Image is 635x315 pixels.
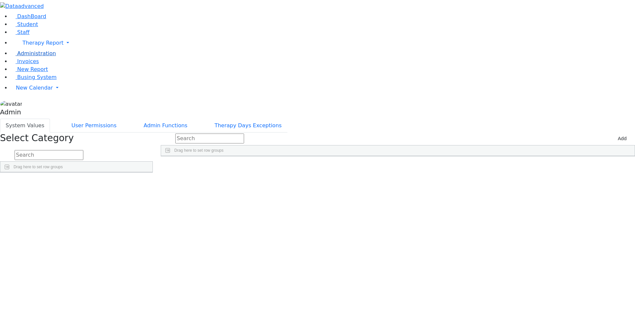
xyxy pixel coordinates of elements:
a: Therapy Report [11,36,635,50]
input: Search [175,134,244,143]
span: Busing System [17,74,57,80]
span: Drag here to set row groups [174,148,224,153]
button: Add [615,134,630,144]
span: Drag here to set row groups [14,165,63,169]
span: Administration [17,50,56,57]
span: New Report [17,66,48,72]
a: New Calendar [11,81,635,95]
a: DashBoard [11,13,46,20]
a: Student [11,21,38,27]
input: Search [15,150,83,160]
button: Admin Functions [138,119,193,133]
button: Therapy Days Exceptions [209,119,287,133]
span: Therapy Report [22,40,63,46]
a: Staff [11,29,29,35]
span: Invoices [17,58,39,64]
a: Invoices [11,58,39,64]
button: User Permissions [66,119,122,133]
a: Busing System [11,74,57,80]
span: Student [17,21,38,27]
a: New Report [11,66,48,72]
a: Administration [11,50,56,57]
span: DashBoard [17,13,46,20]
span: Staff [17,29,29,35]
span: New Calendar [16,85,53,91]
